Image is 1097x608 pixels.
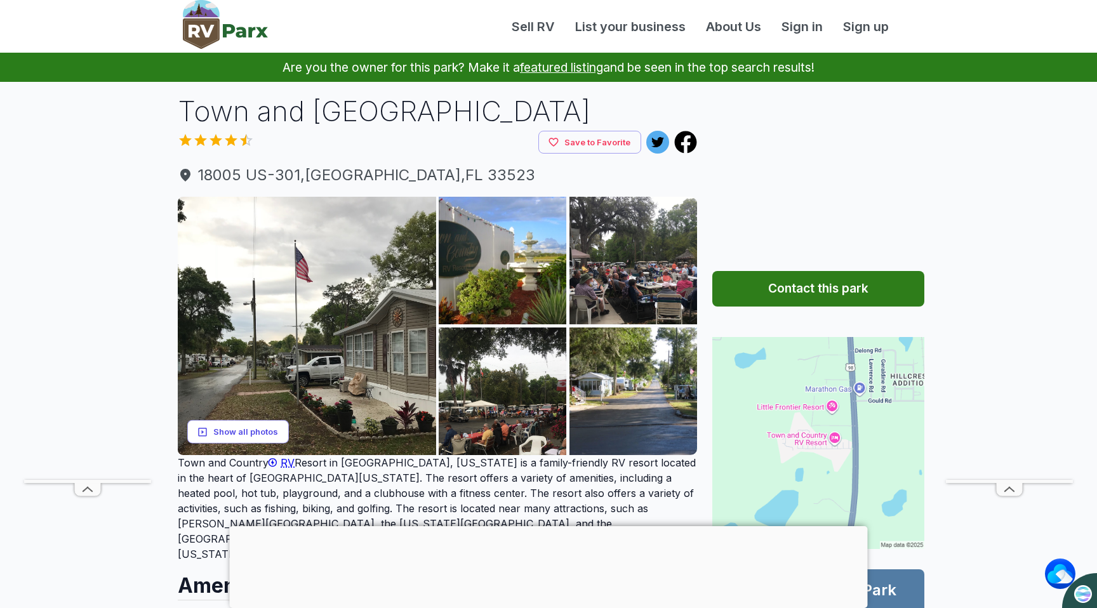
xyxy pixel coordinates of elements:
a: Sign up [833,17,899,36]
a: List your business [565,17,696,36]
img: AAcXr8qOv_KmckBzsuNs-7LoykXBFYkZ9x-_01T99PlDwR4pMV6uzkjEb3deNt-ArOorpn0b3GsUVx4Z6FGXdRgwx-zByYKsf... [439,197,566,324]
iframe: Advertisement [712,92,924,251]
a: Sell RV [502,17,565,36]
button: Save to Favorite [538,131,641,154]
span: RV [281,456,295,469]
h2: Amenities [178,562,697,600]
a: Sign in [771,17,833,36]
a: featured listing [520,60,603,75]
button: Show all photos [187,420,289,444]
a: RV [269,456,295,469]
p: Town and Country Resort in [GEOGRAPHIC_DATA], [US_STATE] is a family-friendly RV resort located i... [178,455,697,562]
a: 18005 US-301,[GEOGRAPHIC_DATA],FL 33523 [178,164,697,187]
button: Contact this park [712,271,924,307]
img: AAcXr8rulORj2M5QB_-u64fqswlvHr0R4M8Zu9YpaGsMEe3o5xx5P6gHActdH5zdSTmF54FQeCKby23YlSeggJMyj9dnrV54H... [569,327,697,455]
img: Map for Town and Country RV Resort [712,337,924,549]
iframe: Advertisement [230,526,868,605]
img: AAcXr8pERY_5e0NA5CoouB-SV-r650Nt2Xut9XytJgfhjGKlQ6KNwqT8M0gNPqFOxXeiy23EavPKa9zDP3kexwXpt2JITMREb... [569,197,697,324]
a: About Us [696,17,771,36]
img: AAcXr8rEZo4HmiSOM64M53ducqOfwiELCie7IFVAK6fZ3uC-m6yFdK9B18U5yKAzoOSUU0PXLAeaylVhMrHstOAsdlnJ8MkJW... [439,327,566,455]
iframe: Advertisement [24,99,151,480]
iframe: Advertisement [946,99,1073,480]
span: 18005 US-301 , [GEOGRAPHIC_DATA] , FL 33523 [178,164,697,187]
img: AAcXr8oad1R5JIDulxB82P8ZurBQ4zJj7xyEt70lc6KMPcCROG5BhP6dF-jYi12hEf35BPwA73mQCuRLFymhwBJeJyKy5jJut... [178,197,436,455]
h1: Town and [GEOGRAPHIC_DATA] [178,92,697,131]
p: Are you the owner for this park? Make it a and be seen in the top search results! [15,53,1082,82]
